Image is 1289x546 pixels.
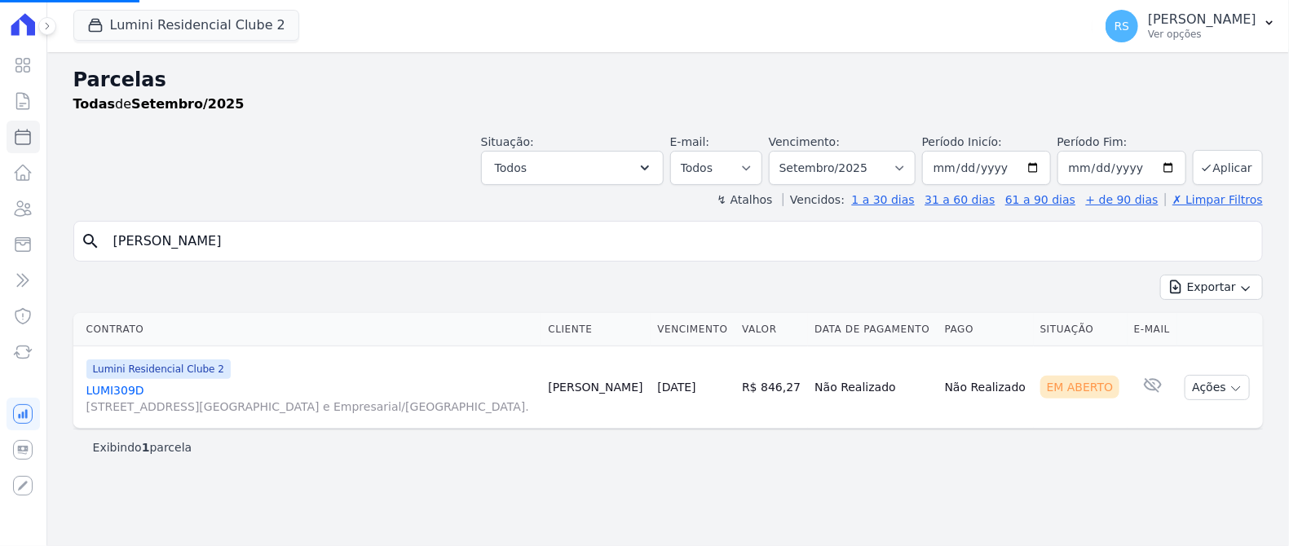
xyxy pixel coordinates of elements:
[922,135,1002,148] label: Período Inicío:
[925,193,995,206] a: 31 a 60 dias
[495,158,527,178] span: Todos
[769,135,840,148] label: Vencimento:
[1148,28,1256,41] p: Ver opções
[1086,193,1159,206] a: + de 90 dias
[1093,3,1289,49] button: RS [PERSON_NAME] Ver opções
[73,96,116,112] strong: Todas
[717,193,772,206] label: ↯ Atalhos
[1034,313,1128,346] th: Situação
[1160,275,1263,300] button: Exportar
[1115,20,1130,32] span: RS
[481,135,534,148] label: Situação:
[131,96,244,112] strong: Setembro/2025
[73,65,1263,95] h2: Parcelas
[1185,375,1250,400] button: Ações
[73,313,542,346] th: Contrato
[651,313,735,346] th: Vencimento
[73,10,299,41] button: Lumini Residencial Clube 2
[73,95,245,114] p: de
[481,151,664,185] button: Todos
[1040,376,1120,398] div: Em Aberto
[142,441,150,454] b: 1
[808,346,938,429] td: Não Realizado
[86,382,536,415] a: LUMI309D[STREET_ADDRESS][GEOGRAPHIC_DATA] e Empresarial/[GEOGRAPHIC_DATA].
[938,313,1034,346] th: Pago
[86,398,536,415] span: [STREET_ADDRESS][GEOGRAPHIC_DATA] e Empresarial/[GEOGRAPHIC_DATA].
[852,193,915,206] a: 1 a 30 dias
[541,346,651,429] td: [PERSON_NAME]
[1005,193,1075,206] a: 61 a 90 dias
[104,225,1256,258] input: Buscar por nome do lote ou do cliente
[808,313,938,346] th: Data de Pagamento
[657,381,695,394] a: [DATE]
[93,439,192,456] p: Exibindo parcela
[1193,150,1263,185] button: Aplicar
[938,346,1034,429] td: Não Realizado
[86,359,231,379] span: Lumini Residencial Clube 2
[735,313,808,346] th: Valor
[783,193,845,206] label: Vencidos:
[1057,134,1186,151] label: Período Fim:
[1128,313,1177,346] th: E-mail
[541,313,651,346] th: Cliente
[81,231,100,251] i: search
[1165,193,1263,206] a: ✗ Limpar Filtros
[1148,11,1256,28] p: [PERSON_NAME]
[670,135,710,148] label: E-mail:
[735,346,808,429] td: R$ 846,27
